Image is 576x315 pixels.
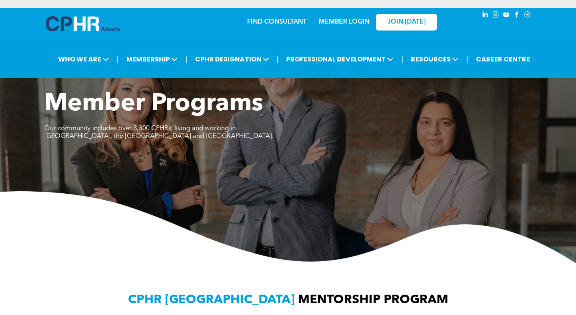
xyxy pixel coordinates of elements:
[277,51,279,68] li: |
[44,92,263,116] span: Member Programs
[247,19,306,25] a: FIND CONSULTANT
[124,52,180,67] span: MEMBERSHIP
[298,294,448,306] span: MENTORSHIP PROGRAM
[387,18,426,26] span: JOIN [DATE]
[193,52,272,67] span: CPHR DESIGNATION
[284,52,396,67] span: PROFESSIONAL DEVELOPMENT
[44,125,274,140] span: Our community includes over 3,300 CPHRs, living and working in [GEOGRAPHIC_DATA], the [GEOGRAPHIC...
[56,52,111,67] span: WHO WE ARE
[481,10,490,21] a: linkedin
[46,16,120,31] img: A blue and white logo for cp alberta
[319,19,370,25] a: MEMBER LOGIN
[523,10,532,21] a: Social network
[185,51,187,68] li: |
[117,51,119,68] li: |
[491,10,500,21] a: instagram
[409,52,461,67] span: RESOURCES
[513,10,522,21] a: facebook
[502,10,511,21] a: youtube
[376,14,437,31] a: JOIN [DATE]
[474,52,533,67] a: CAREER CENTRE
[128,294,295,306] span: CPHR [GEOGRAPHIC_DATA]
[466,51,468,68] li: |
[401,51,403,68] li: |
